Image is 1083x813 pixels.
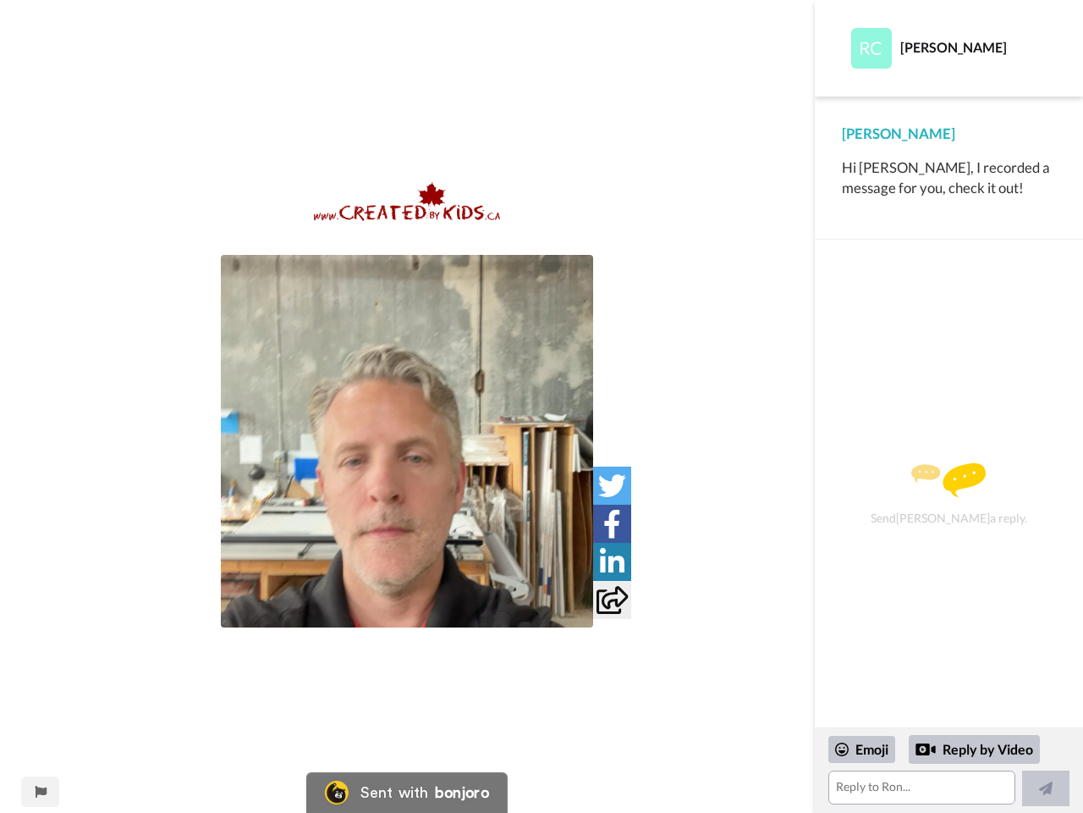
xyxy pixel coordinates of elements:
[909,735,1040,764] div: Reply by Video
[842,158,1056,198] div: Hi [PERSON_NAME], I recorded a message for you, check it out!
[306,772,508,813] a: Bonjoro LogoSent withbonjoro
[314,181,500,222] img: c97ee682-0088-491f-865b-ed4f10ffb1e8
[360,785,428,800] div: Sent with
[838,269,1060,719] div: Send [PERSON_NAME] a reply.
[911,463,986,497] img: message.svg
[828,736,895,763] div: Emoji
[325,781,349,805] img: Bonjoro Logo
[435,785,489,800] div: bonjoro
[915,739,936,760] div: Reply by Video
[851,28,892,69] img: Profile Image
[842,124,1056,144] div: [PERSON_NAME]
[900,39,1055,55] div: [PERSON_NAME]
[221,255,593,628] img: 16f55685-08d5-45ba-af83-a735e80a3f89-thumb.jpg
